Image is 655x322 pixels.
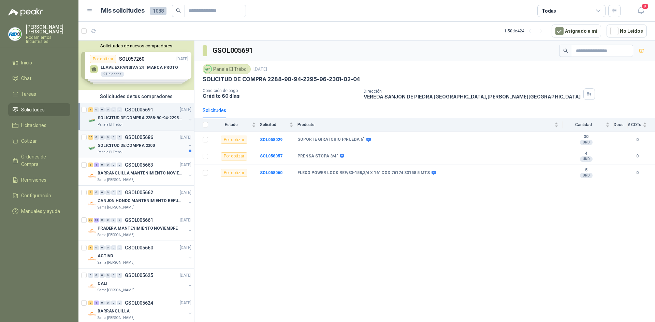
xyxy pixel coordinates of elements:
[117,190,122,195] div: 0
[125,107,153,112] p: GSOL005691
[21,122,46,129] span: Licitaciones
[98,315,134,321] p: Santa [PERSON_NAME]
[94,163,99,167] div: 1
[88,188,193,210] a: 3 0 0 0 0 0 GSOL005662[DATE] Company LogoZANJON HONDO MANTENIMIENTO REPUESTOSSanta [PERSON_NAME]
[8,56,70,69] a: Inicio
[111,163,116,167] div: 0
[580,173,593,178] div: UND
[88,301,93,305] div: 9
[203,76,360,83] p: SOLICITUD DE COMPRA 2288-90-94-2295-96-2301-02-04
[563,134,610,140] b: 30
[88,199,96,208] img: Company Logo
[98,260,134,265] p: Santa [PERSON_NAME]
[26,25,70,34] p: [PERSON_NAME] [PERSON_NAME]
[628,122,641,127] span: # COTs
[8,119,70,132] a: Licitaciones
[101,6,145,16] h1: Mis solicitudes
[111,301,116,305] div: 0
[105,218,111,223] div: 0
[8,205,70,218] a: Manuales y ayuda
[260,154,282,158] a: SOL058057
[8,88,70,101] a: Tareas
[628,170,647,176] b: 0
[563,48,568,53] span: search
[180,245,191,251] p: [DATE]
[94,273,99,278] div: 0
[94,245,99,250] div: 0
[635,5,647,17] button: 9
[98,170,183,177] p: BARRANQUILLA MANTENIMIENTO NOVIEMBRE
[98,150,122,155] p: Panela El Trébol
[21,90,36,98] span: Tareas
[180,272,191,279] p: [DATE]
[105,190,111,195] div: 0
[105,163,111,167] div: 0
[21,106,45,113] span: Solicitudes
[212,118,260,132] th: Estado
[628,153,647,159] b: 0
[117,273,122,278] div: 0
[21,75,31,82] span: Chat
[260,170,282,175] a: SOL058060
[105,107,111,112] div: 0
[105,301,111,305] div: 0
[100,107,105,112] div: 0
[8,173,70,186] a: Remisiones
[117,245,122,250] div: 0
[125,190,153,195] p: GSOL005662
[8,72,70,85] a: Chat
[297,137,365,142] b: SOPORTE GIRATORIO P/RUEDA 6"
[88,133,193,155] a: 10 0 0 0 0 0 GSOL005686[DATE] Company LogoSOLICITUD DE COMPRA 2300Panela El Trébol
[204,65,212,73] img: Company Logo
[580,140,593,145] div: UND
[94,218,99,223] div: 16
[94,301,99,305] div: 1
[364,94,581,99] p: VEREDA SANJON DE PIEDRA [GEOGRAPHIC_DATA] , [PERSON_NAME][GEOGRAPHIC_DATA]
[297,170,430,176] b: FLEXO POWER LOCK REF/33-158,3/4 X 16" COD 76174 33158 5 MTS
[88,273,93,278] div: 0
[8,189,70,202] a: Configuración
[563,122,604,127] span: Cantidad
[8,103,70,116] a: Solicitudes
[100,245,105,250] div: 0
[628,137,647,143] b: 0
[542,7,556,15] div: Todas
[98,205,134,210] p: Santa [PERSON_NAME]
[98,225,178,232] p: PRADERA MANTENIMIENTO NOVIEMBRE
[125,273,153,278] p: GSOL005625
[105,245,111,250] div: 0
[98,308,130,315] p: BARRANQUILLA
[88,216,193,238] a: 33 16 0 0 0 0 GSOL005661[DATE] Company LogoPRADERA MANTENIMIENTO NOVIEMBRESanta [PERSON_NAME]
[88,255,96,263] img: Company Logo
[213,45,254,56] h3: GSOL005691
[88,163,93,167] div: 5
[221,136,247,144] div: Por cotizar
[88,172,96,180] img: Company Logo
[297,118,563,132] th: Producto
[563,168,610,173] b: 5
[260,137,282,142] a: SOL058029
[88,244,193,265] a: 1 0 0 0 0 0 GSOL005660[DATE] Company LogoACTIVOSanta [PERSON_NAME]
[94,107,99,112] div: 0
[100,301,105,305] div: 0
[297,122,553,127] span: Producto
[212,122,250,127] span: Estado
[88,218,93,223] div: 33
[125,163,153,167] p: GSOL005663
[614,118,628,132] th: Docs
[98,115,183,121] p: SOLICITUD DE COMPRA 2288-90-94-2295-96-2301-02-04
[88,245,93,250] div: 1
[221,152,247,160] div: Por cotizar
[221,169,247,177] div: Por cotizar
[117,107,122,112] div: 0
[180,134,191,141] p: [DATE]
[552,25,601,37] button: Asignado a mi
[111,135,116,140] div: 0
[88,190,93,195] div: 3
[203,64,251,74] div: Panela El Trébol
[580,156,593,162] div: UND
[26,35,70,44] p: Rodamientos Industriales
